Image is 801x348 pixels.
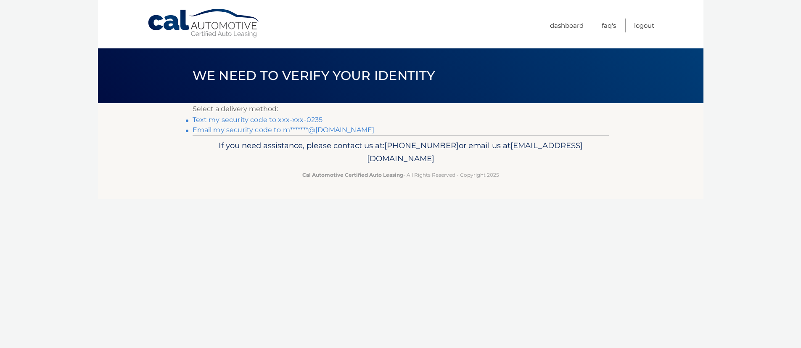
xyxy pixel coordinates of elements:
[302,172,403,178] strong: Cal Automotive Certified Auto Leasing
[193,103,609,115] p: Select a delivery method:
[193,126,375,134] a: Email my security code to m*******@[DOMAIN_NAME]
[147,8,261,38] a: Cal Automotive
[198,170,603,179] p: - All Rights Reserved - Copyright 2025
[602,19,616,32] a: FAQ's
[193,116,323,124] a: Text my security code to xxx-xxx-0235
[193,68,435,83] span: We need to verify your identity
[634,19,654,32] a: Logout
[384,141,459,150] span: [PHONE_NUMBER]
[198,139,603,166] p: If you need assistance, please contact us at: or email us at
[550,19,584,32] a: Dashboard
